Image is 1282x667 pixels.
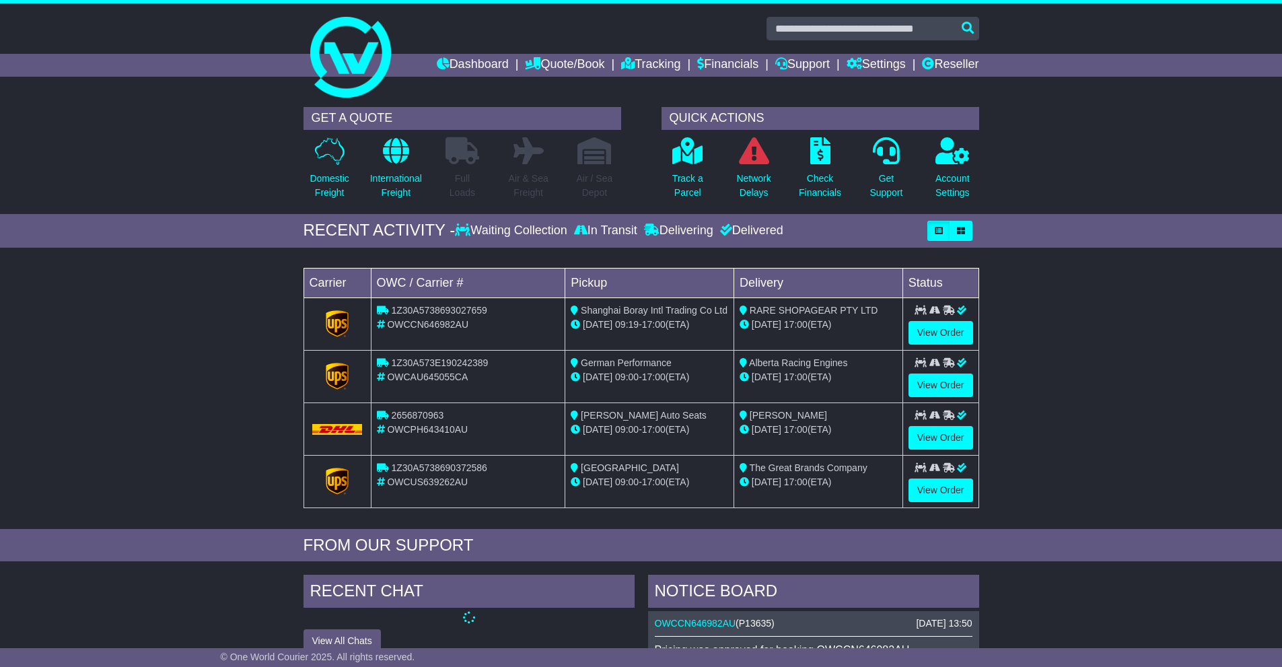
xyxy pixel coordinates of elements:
p: Pricing was approved for booking OWCCN646982AU. [655,643,972,656]
div: GET A QUOTE [304,107,621,130]
span: 2656870963 [391,410,443,421]
a: Financials [697,54,758,77]
div: - (ETA) [571,475,728,489]
td: Status [902,268,978,297]
div: Delivering [641,223,717,238]
td: OWC / Carrier # [371,268,565,297]
span: 17:00 [642,477,666,487]
span: 17:00 [642,424,666,435]
a: Track aParcel [672,137,704,207]
span: [DATE] [583,424,612,435]
div: ( ) [655,618,972,629]
p: Account Settings [935,172,970,200]
img: GetCarrierServiceLogo [326,363,349,390]
a: CheckFinancials [798,137,842,207]
div: Delivered [717,223,783,238]
div: [DATE] 13:50 [916,618,972,629]
span: © One World Courier 2025. All rights reserved. [221,652,415,662]
p: Air & Sea Freight [509,172,548,200]
a: Settings [847,54,906,77]
div: RECENT CHAT [304,575,635,611]
a: Quote/Book [525,54,604,77]
a: View Order [909,374,973,397]
a: View Order [909,426,973,450]
a: AccountSettings [935,137,970,207]
span: 17:00 [784,477,808,487]
div: FROM OUR SUPPORT [304,536,979,555]
p: International Freight [370,172,422,200]
span: [DATE] [583,319,612,330]
span: [DATE] [752,424,781,435]
div: (ETA) [740,423,897,437]
td: Pickup [565,268,734,297]
div: (ETA) [740,475,897,489]
a: Reseller [922,54,978,77]
a: Tracking [621,54,680,77]
img: GetCarrierServiceLogo [326,310,349,337]
p: Full Loads [446,172,479,200]
span: 17:00 [784,424,808,435]
div: QUICK ACTIONS [662,107,979,130]
span: [PERSON_NAME] [750,410,827,421]
span: German Performance [581,357,672,368]
span: Shanghai Boray Intl Trading Co Ltd [581,305,727,316]
span: [DATE] [583,372,612,382]
span: 17:00 [784,319,808,330]
p: Get Support [869,172,902,200]
div: RECENT ACTIVITY - [304,221,456,240]
a: View Order [909,321,973,345]
span: OWCUS639262AU [387,477,468,487]
a: GetSupport [869,137,903,207]
span: Alberta Racing Engines [749,357,847,368]
td: Carrier [304,268,371,297]
span: [DATE] [583,477,612,487]
div: NOTICE BOARD [648,575,979,611]
span: 17:00 [784,372,808,382]
a: Dashboard [437,54,509,77]
p: Track a Parcel [672,172,703,200]
p: Domestic Freight [310,172,349,200]
div: Waiting Collection [455,223,570,238]
a: InternationalFreight [369,137,423,207]
span: 1Z30A573E190242389 [391,357,488,368]
span: 09:19 [615,319,639,330]
span: [DATE] [752,372,781,382]
div: (ETA) [740,318,897,332]
span: P13635 [739,618,771,629]
span: 09:00 [615,477,639,487]
p: Check Financials [799,172,841,200]
p: Network Delays [736,172,771,200]
span: 09:00 [615,424,639,435]
span: 17:00 [642,319,666,330]
button: View All Chats [304,629,381,653]
span: [PERSON_NAME] Auto Seats [581,410,707,421]
a: DomesticFreight [309,137,349,207]
span: 1Z30A5738693027659 [391,305,487,316]
img: GetCarrierServiceLogo [326,468,349,495]
span: OWCPH643410AU [387,424,468,435]
a: OWCCN646982AU [655,618,736,629]
span: [GEOGRAPHIC_DATA] [581,462,679,473]
span: RARE SHOPAGEAR PTY LTD [750,305,878,316]
a: Support [775,54,830,77]
div: - (ETA) [571,423,728,437]
div: (ETA) [740,370,897,384]
p: Air / Sea Depot [577,172,613,200]
span: The Great Brands Company [750,462,867,473]
img: DHL.png [312,424,363,435]
span: [DATE] [752,319,781,330]
span: OWCCN646982AU [387,319,468,330]
span: 17:00 [642,372,666,382]
span: OWCAU645055CA [387,372,468,382]
div: - (ETA) [571,318,728,332]
td: Delivery [734,268,902,297]
a: View Order [909,479,973,502]
span: 09:00 [615,372,639,382]
span: [DATE] [752,477,781,487]
div: In Transit [571,223,641,238]
a: NetworkDelays [736,137,771,207]
div: - (ETA) [571,370,728,384]
span: 1Z30A5738690372586 [391,462,487,473]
